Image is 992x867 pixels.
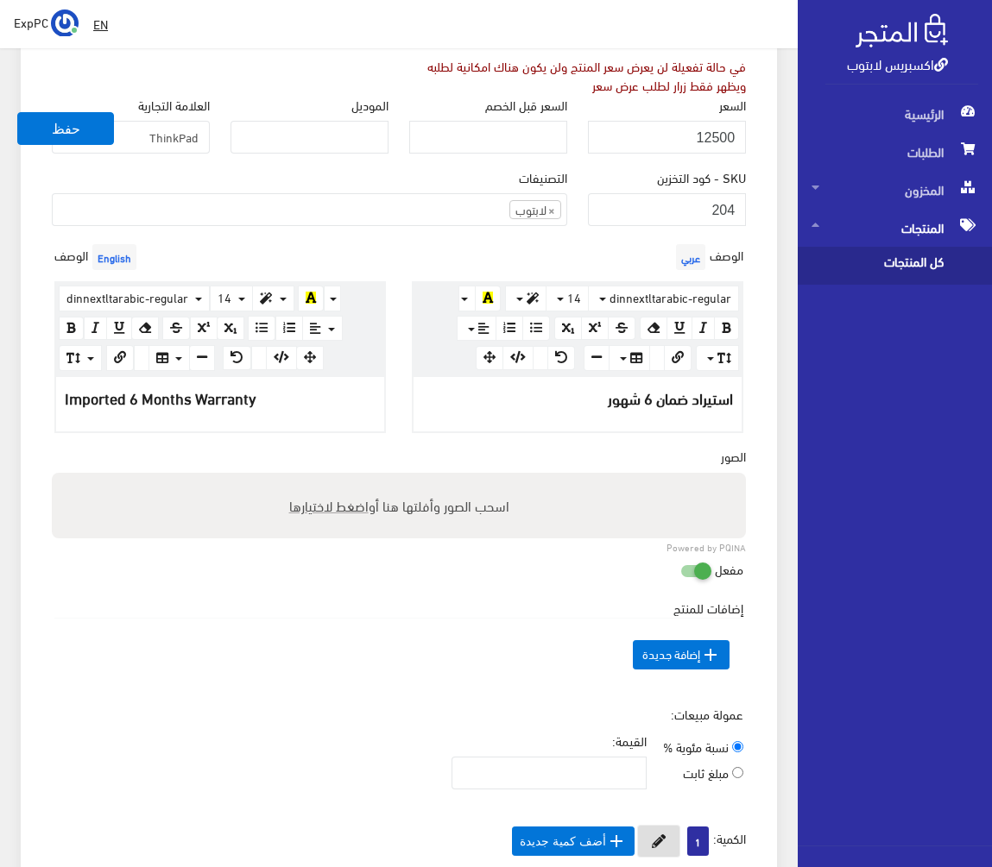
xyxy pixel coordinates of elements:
label: القيمة: [612,731,647,750]
span: اضغط لاختيارها [289,493,369,518]
i:  [606,831,627,851]
li: لابتوب [509,200,561,219]
span: ThinkPad [73,129,199,146]
span: الطلبات [812,133,978,171]
button: 14 [210,286,253,311]
label: العلامة التجارية [138,95,210,114]
label: مفعل [715,552,743,585]
a: المنتجات [798,209,992,247]
span: × [548,201,555,218]
span: كل المنتجات [812,247,943,285]
label: الموديل [351,95,389,114]
span: ThinkPad [52,121,210,154]
label: السعر [719,95,746,114]
div: إضافات للمنتج [54,599,743,691]
button: dinnextltarabic-regular [588,286,739,311]
span: ExpPC [14,11,48,33]
div: في حالة تفعيلة لن يعرض سعر المنتج ولن يكون هناك امكانية لطلبه ويظهر فقط زرار لطلب عرض سعر [409,57,746,95]
span: 14 [218,286,231,308]
label: السعر قبل الخصم [485,95,567,114]
label: الوصف [54,240,141,274]
a: ... ExpPC [14,9,79,36]
img: ... [51,9,79,37]
a: الرئيسية [798,95,992,133]
label: اسحب الصور وأفلتها هنا أو [282,488,516,523]
a: Powered by PQINA [667,543,746,551]
span: dinnextltarabic-regular [610,286,731,308]
span: Imported 6 Months Warranty [65,383,256,412]
button: 14 [546,286,589,311]
label: الصور [721,447,746,466]
span: مبلغ ثابت [683,760,729,784]
a: كل المنتجات [798,247,992,285]
u: EN [93,13,108,35]
span: عربي [676,244,705,270]
i:  [700,644,721,665]
span: استيراد ضمان 6 شهور [608,383,733,412]
button: حفظ [17,112,114,145]
button: dinnextltarabic-regular [59,286,210,311]
span: English [92,244,136,270]
a: الطلبات [798,133,992,171]
span: dinnextltarabic-regular [66,286,188,308]
a: المخزون [798,171,992,209]
span: 14 [567,286,581,308]
label: الوصف [672,240,743,274]
span: 1 [687,826,709,856]
label: التصنيفات [519,167,567,186]
img: . [856,14,948,47]
a: EN [86,9,115,40]
span: المنتجات [812,209,978,247]
span: الرئيسية [812,95,978,133]
span: المخزون [812,171,978,209]
label: عمولة مبيعات: [671,705,743,724]
span: إضافة جديدة [633,640,730,669]
a: اكسبريس لابتوب [847,51,948,76]
input: نسبة مئوية % [732,741,743,752]
label: SKU - كود التخزين [657,167,746,186]
input: مبلغ ثابت [732,767,743,778]
span: نسبة مئوية % [663,734,729,758]
button: أضف كمية جديدة [512,826,635,856]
